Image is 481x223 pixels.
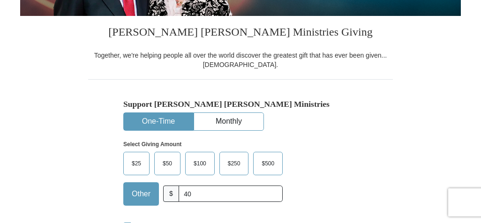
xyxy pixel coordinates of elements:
button: Monthly [194,113,263,130]
span: $50 [158,156,177,171]
button: One-Time [124,113,193,130]
h5: Support [PERSON_NAME] [PERSON_NAME] Ministries [123,99,358,109]
input: Other Amount [179,186,283,202]
span: $500 [257,156,279,171]
h3: [PERSON_NAME] [PERSON_NAME] Ministries Giving [88,16,393,51]
div: Together, we're helping people all over the world discover the greatest gift that has ever been g... [88,51,393,69]
span: $25 [127,156,146,171]
strong: Select Giving Amount [123,141,181,148]
span: $100 [189,156,211,171]
span: Other [127,187,155,201]
span: $ [163,186,179,202]
span: $250 [223,156,245,171]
